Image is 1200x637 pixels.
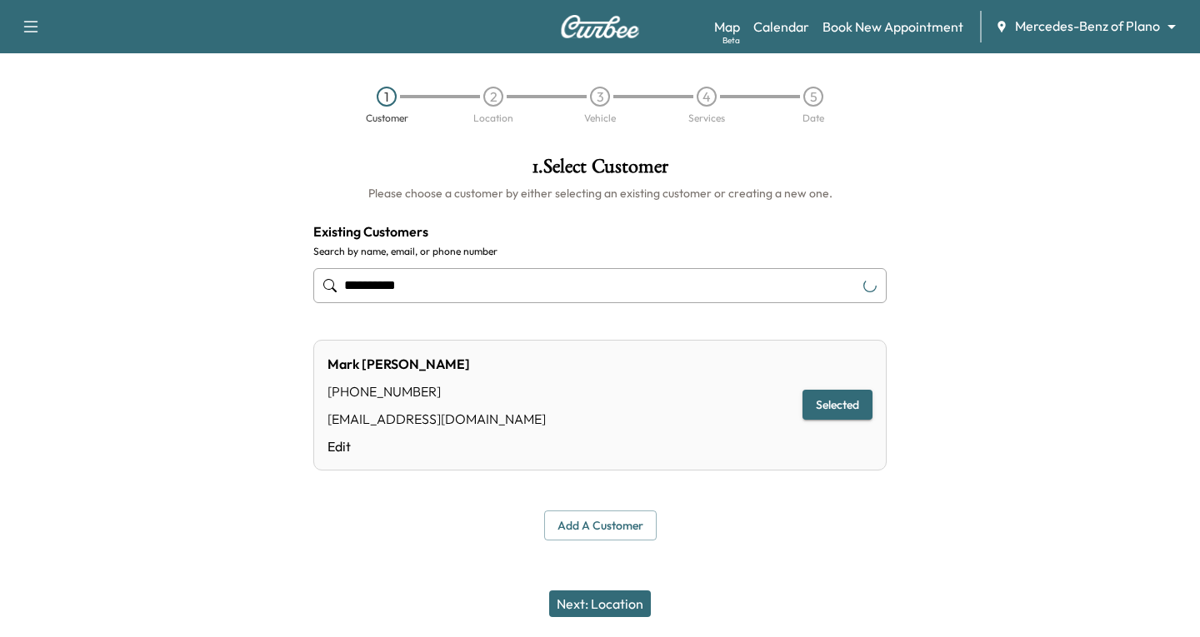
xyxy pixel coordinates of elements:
[327,436,546,456] a: Edit
[327,354,546,374] div: Mark [PERSON_NAME]
[544,510,657,541] button: Add a customer
[313,245,887,258] label: Search by name, email, or phone number
[313,185,887,202] h6: Please choose a customer by either selecting an existing customer or creating a new one.
[560,15,640,38] img: Curbee Logo
[803,87,823,107] div: 5
[802,390,872,421] button: Selected
[327,381,546,401] div: [PHONE_NUMBER]
[483,87,503,107] div: 2
[584,113,616,123] div: Vehicle
[377,87,397,107] div: 1
[802,113,824,123] div: Date
[697,87,717,107] div: 4
[313,157,887,185] h1: 1 . Select Customer
[688,113,725,123] div: Services
[714,17,740,37] a: MapBeta
[473,113,513,123] div: Location
[822,17,963,37] a: Book New Appointment
[590,87,610,107] div: 3
[753,17,809,37] a: Calendar
[366,113,408,123] div: Customer
[327,409,546,429] div: [EMAIL_ADDRESS][DOMAIN_NAME]
[1015,17,1160,36] span: Mercedes-Benz of Plano
[549,590,651,617] button: Next: Location
[722,34,740,47] div: Beta
[313,221,887,241] h4: Existing Customers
